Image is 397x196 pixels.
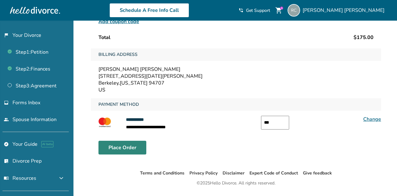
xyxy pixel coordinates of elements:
[98,80,374,86] div: Berkeley , [US_STATE] 94707
[366,166,397,196] iframe: Chat Widget
[4,176,9,181] span: menu_book
[4,117,9,122] span: people
[303,169,332,177] li: Give feedback
[223,169,244,177] li: Disclaimer
[96,48,140,61] span: Billing Address
[4,33,9,38] span: flag_2
[288,4,300,17] img: rubiebegonia@gmail.com
[98,34,110,41] span: Total
[239,7,270,13] a: phone_in_talkGet Support
[280,7,283,10] div: 1
[249,170,298,176] a: Expert Code of Conduct
[354,34,374,41] span: $175.00
[4,142,9,147] span: explore
[41,141,53,147] span: AI beta
[98,86,374,93] div: US
[197,179,275,187] div: © 2025 Hello Divorce. All rights reserved.
[246,7,270,13] span: Get Support
[98,66,374,73] div: [PERSON_NAME] [PERSON_NAME]
[58,174,65,182] span: expand_more
[189,170,218,176] a: Privacy Policy
[4,175,36,182] span: Resources
[275,7,283,14] span: shopping_cart
[4,159,9,164] span: list_alt_check
[98,73,374,80] div: [STREET_ADDRESS][DATE][PERSON_NAME]
[140,170,184,176] a: Terms and Conditions
[91,116,118,129] img: MASTERCARD
[98,141,146,154] button: Place Order
[96,98,142,111] span: Payment Method
[109,3,189,17] a: Schedule A Free Info Call
[4,100,9,105] span: inbox
[13,99,40,106] span: Forms Inbox
[363,116,381,123] a: Change
[239,8,244,13] span: phone_in_talk
[303,7,387,14] span: [PERSON_NAME] [PERSON_NAME]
